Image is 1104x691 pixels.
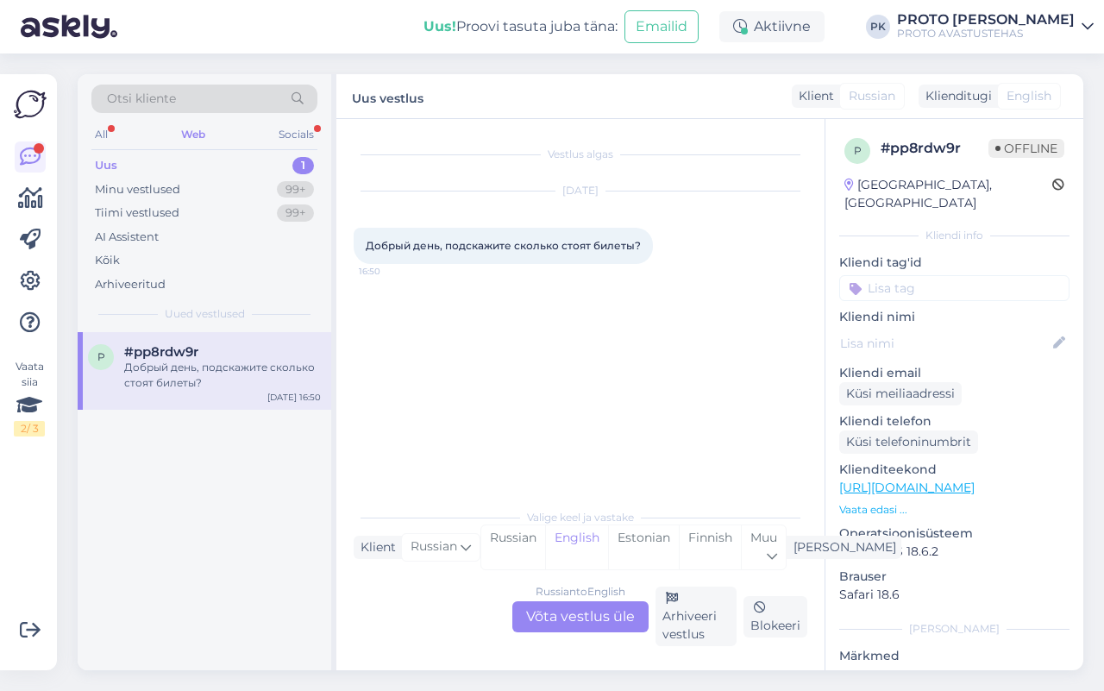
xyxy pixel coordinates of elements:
span: Muu [750,530,777,545]
div: Küsi telefoninumbrit [839,430,978,454]
a: [URL][DOMAIN_NAME] [839,480,975,495]
div: Uus [95,157,117,174]
div: Valige keel ja vastake [354,510,807,525]
div: Blokeeri [743,596,807,638]
div: Võta vestlus üle [512,601,649,632]
div: PROTO [PERSON_NAME] [897,13,1075,27]
p: iPhone OS 18.6.2 [839,543,1069,561]
div: [GEOGRAPHIC_DATA], [GEOGRAPHIC_DATA] [844,176,1052,212]
div: Aktiivne [719,11,825,42]
p: Kliendi email [839,364,1069,382]
span: Offline [988,139,1064,158]
div: Tiimi vestlused [95,204,179,222]
p: Brauser [839,568,1069,586]
div: [PERSON_NAME] [839,621,1069,637]
div: Vaata siia [14,359,45,437]
div: Kõik [95,252,120,269]
div: Klient [354,538,396,556]
label: Uus vestlus [352,85,423,108]
span: p [854,144,862,157]
p: Kliendi nimi [839,308,1069,326]
span: Uued vestlused [165,306,245,322]
span: Otsi kliente [107,90,176,108]
img: Askly Logo [14,88,47,121]
p: Kliendi tag'id [839,254,1069,272]
div: [DATE] 16:50 [267,391,321,404]
span: Russian [849,87,895,105]
span: p [97,350,105,363]
span: #pp8rdw9r [124,344,198,360]
p: Safari 18.6 [839,586,1069,604]
div: Russian to English [536,584,625,600]
div: Estonian [608,525,679,569]
div: 2 / 3 [14,421,45,437]
div: AI Assistent [95,229,159,246]
div: Proovi tasuta juba täna: [423,16,618,37]
div: PROTO AVASTUSTEHAS [897,27,1075,41]
div: [DATE] [354,183,807,198]
div: Web [178,123,209,146]
div: 1 [292,157,314,174]
div: Arhiveeri vestlus [655,587,737,646]
div: Finnish [679,525,741,569]
div: Minu vestlused [95,181,180,198]
div: 99+ [277,204,314,222]
span: 16:50 [359,265,423,278]
a: PROTO [PERSON_NAME]PROTO AVASTUSTEHAS [897,13,1094,41]
p: Operatsioonisüsteem [839,525,1069,543]
div: Klient [792,87,834,105]
div: # pp8rdw9r [881,138,988,159]
div: All [91,123,111,146]
div: Kliendi info [839,228,1069,243]
p: Kliendi telefon [839,412,1069,430]
div: Klienditugi [919,87,992,105]
input: Lisa nimi [840,334,1050,353]
div: [PERSON_NAME] [787,538,896,556]
span: English [1007,87,1051,105]
div: Russian [481,525,545,569]
div: Добрый день, подскажите сколько стоят билеты? [124,360,321,391]
button: Emailid [624,10,699,43]
p: Klienditeekond [839,461,1069,479]
p: Vaata edasi ... [839,502,1069,518]
div: 99+ [277,181,314,198]
div: Vestlus algas [354,147,807,162]
div: PK [866,15,890,39]
div: English [545,525,608,569]
div: Arhiveeritud [95,276,166,293]
div: Küsi meiliaadressi [839,382,962,405]
span: Russian [411,537,457,556]
input: Lisa tag [839,275,1069,301]
b: Uus! [423,18,456,35]
span: Добрый день, подскажите сколько стоят билеты? [366,239,641,252]
div: Socials [275,123,317,146]
p: Märkmed [839,647,1069,665]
